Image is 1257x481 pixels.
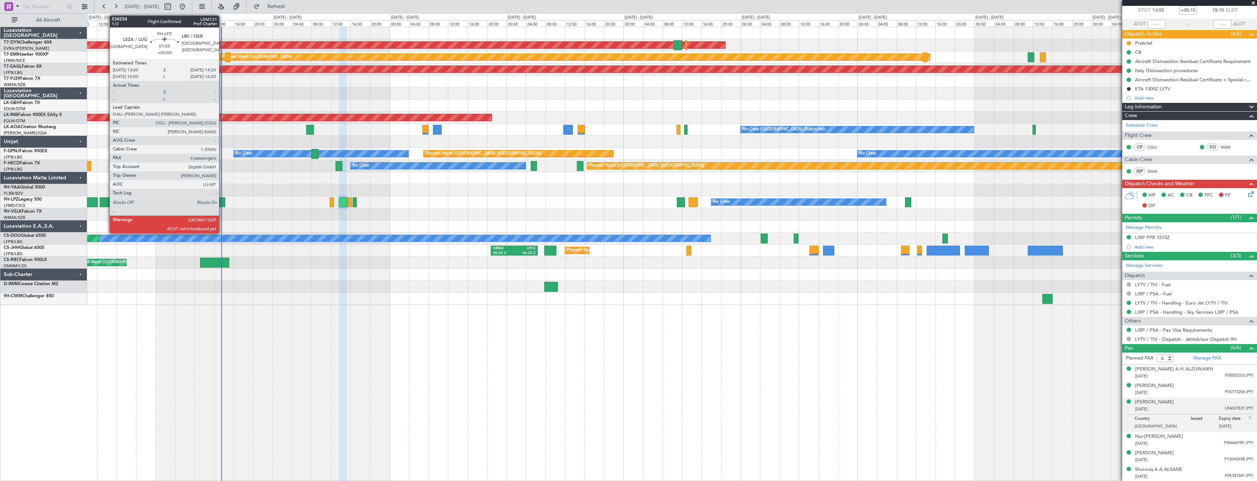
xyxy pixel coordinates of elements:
[1135,424,1191,431] p: [GEOGRAPHIC_DATA]
[859,15,887,21] div: [DATE] - [DATE]
[1233,20,1245,28] span: ALDT
[1135,474,1147,479] span: [DATE]
[1134,244,1253,250] div: Add new
[1219,416,1247,424] p: Expiry date
[1221,144,1237,150] a: MAX
[4,40,20,45] span: T7-DYN
[78,20,97,27] div: 08:00
[4,77,40,81] a: T7-PJ29Falcon 7X
[1225,373,1253,379] span: P05002333 (PP)
[4,167,23,172] a: LFPB/LBG
[1193,355,1221,362] a: Manage PAX
[1135,433,1183,440] div: Nur-[PERSON_NAME]
[799,20,818,27] div: 12:00
[1138,7,1150,14] span: ETOT
[253,20,272,27] div: 20:00
[1135,373,1147,379] span: [DATE]
[4,246,44,250] a: CS-JHHGlobal 6000
[1135,77,1253,83] div: Aircraft Disinsection Residual Certificate + Special request
[1111,20,1130,27] div: 04:00
[4,40,52,45] a: T7-DYNChallenger 604
[4,118,25,124] a: EDLW/DTM
[1135,58,1251,64] div: Aircraft Disinsection Residual Certificate Requirement
[4,64,42,69] a: T7-EAGLFalcon 8X
[4,46,49,51] a: EVRA/[PERSON_NAME]
[1225,473,1253,479] span: P05347241 (PP)
[4,234,21,238] span: CS-DOU
[1225,406,1253,412] span: LR4037831 (PP)
[4,154,23,160] a: LFPB/LBG
[8,14,79,26] button: All Aircraft
[760,20,779,27] div: 04:00
[448,20,467,27] div: 12:00
[1135,416,1191,424] p: Country
[859,148,876,159] div: No Crew
[89,15,117,21] div: [DATE] - [DATE]
[222,52,292,63] div: Planned Maint [GEOGRAPHIC_DATA]
[1125,214,1142,222] span: Permits
[1125,180,1194,188] span: Dispatch Checks and Weather
[1033,20,1052,27] div: 12:00
[623,20,643,27] div: 00:00
[22,1,64,12] input: Trip Number
[1231,252,1241,260] span: (3/3)
[514,246,535,251] div: LPCS
[234,20,253,27] div: 16:00
[4,234,46,238] a: CS-DOUGlobal 6500
[4,239,23,245] a: LFPB/LBG
[4,203,25,208] a: LFMD/CEQ
[916,20,935,27] div: 12:00
[4,58,25,63] a: LFMN/NCE
[4,113,18,117] span: LX-INB
[429,20,448,27] div: 08:00
[1125,103,1162,111] span: Leg Information
[589,160,704,171] div: Planned Maint [GEOGRAPHIC_DATA] ([GEOGRAPHIC_DATA])
[261,4,292,9] span: Refresh
[1135,366,1213,373] div: [PERSON_NAME] A H ALZUWAIKH
[663,20,682,27] div: 08:00
[1226,7,1238,14] span: ELDT
[1126,122,1158,129] a: Schedule Crew
[1125,252,1144,260] span: Services
[4,185,20,190] span: 9H-YAA
[156,20,175,27] div: 00:00
[468,20,487,27] div: 16:00
[175,20,194,27] div: 04:00
[1135,406,1147,412] span: [DATE]
[779,20,799,27] div: 08:00
[526,20,545,27] div: 04:00
[1093,15,1121,21] div: [DATE] - [DATE]
[975,15,1004,21] div: [DATE] - [DATE]
[4,77,20,81] span: T7-PJ29
[4,52,48,57] a: T7-EMIHawker 900XP
[4,215,25,220] a: WMSA/SZB
[838,20,857,27] div: 20:00
[624,15,653,21] div: [DATE] - [DATE]
[1135,457,1147,463] span: [DATE]
[4,106,25,112] a: EDLW/DTM
[643,20,663,27] div: 04:00
[819,20,838,27] div: 16:00
[1134,20,1146,28] span: ATOT
[974,20,994,27] div: 00:00
[1135,40,1152,46] div: Prebrief
[136,20,156,27] div: 20:00
[1134,167,1146,175] div: ISP
[487,20,507,27] div: 20:00
[4,149,47,153] a: F-GPNJFalcon 900EX
[1013,20,1033,27] div: 08:00
[312,20,331,27] div: 08:00
[493,246,514,251] div: KRNO
[1125,317,1141,325] span: Others
[274,15,302,21] div: [DATE] - [DATE]
[4,263,26,269] a: DNMM/LOS
[4,294,54,298] a: 9H-CWMChallenger 850
[1125,272,1145,280] span: Dispatch
[391,15,419,21] div: [DATE] - [DATE]
[545,20,565,27] div: 08:00
[4,125,21,129] span: LX-AOA
[567,245,682,256] div: Planned Maint [GEOGRAPHIC_DATA] ([GEOGRAPHIC_DATA])
[935,20,955,27] div: 16:00
[4,161,40,165] a: F-HECDFalcon 7X
[4,64,22,69] span: T7-EAGL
